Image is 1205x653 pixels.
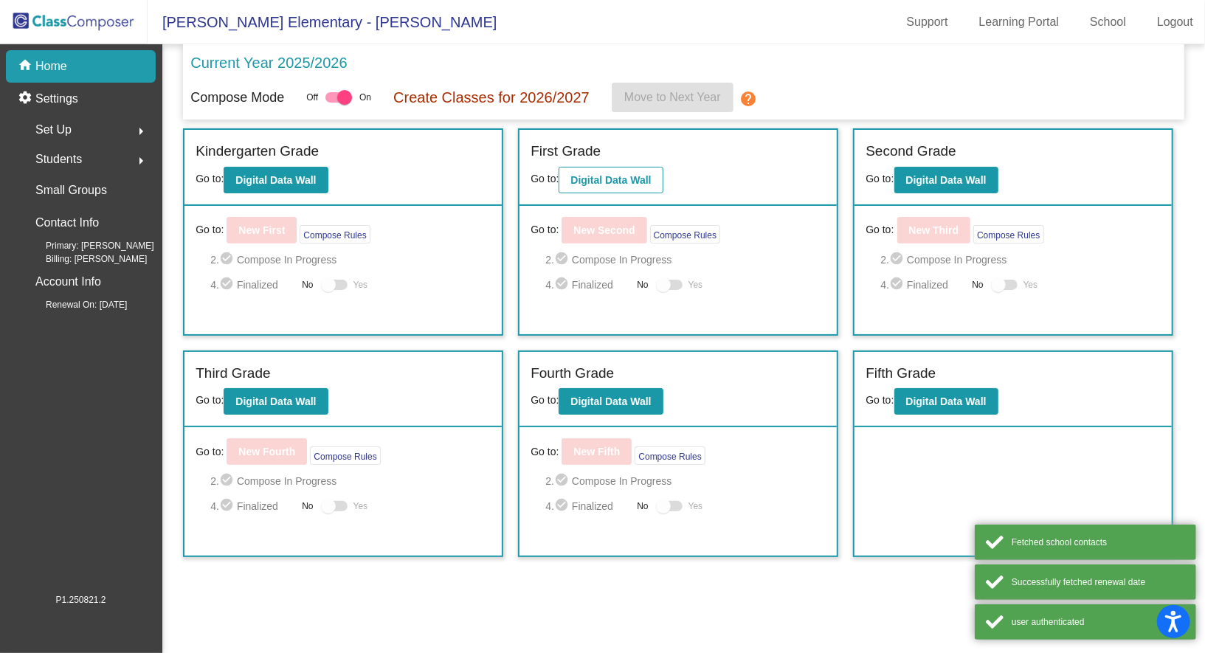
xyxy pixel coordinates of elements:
button: Compose Rules [310,446,380,465]
label: Third Grade [196,363,270,384]
button: New Third [897,217,971,243]
p: Contact Info [35,213,99,233]
b: New Second [573,224,635,236]
b: Digital Data Wall [235,174,316,186]
span: Go to: [531,394,559,406]
label: First Grade [531,141,601,162]
span: 4. Finalized [880,276,964,294]
p: Settings [35,90,78,108]
span: 2. Compose In Progress [545,472,826,490]
span: On [359,91,371,104]
label: Kindergarten Grade [196,141,319,162]
button: Compose Rules [300,225,370,243]
span: No [302,278,313,291]
mat-icon: check_circle [219,472,237,490]
span: Renewal On: [DATE] [22,298,127,311]
span: Go to: [531,444,559,460]
button: Digital Data Wall [894,388,998,415]
span: Go to: [196,394,224,406]
mat-icon: arrow_right [132,152,150,170]
span: Students [35,149,82,170]
a: Support [895,10,960,34]
mat-icon: check_circle [554,251,572,269]
mat-icon: check_circle [889,251,907,269]
mat-icon: check_circle [219,251,237,269]
b: Digital Data Wall [906,174,987,186]
b: Digital Data Wall [235,395,316,407]
button: New Fifth [562,438,632,465]
span: No [302,500,313,513]
mat-icon: help [739,90,757,108]
span: Go to: [531,173,559,184]
span: Go to: [866,173,894,184]
span: Go to: [196,222,224,238]
span: Move to Next Year [624,91,721,103]
div: Fetched school contacts [1012,536,1185,549]
span: Primary: [PERSON_NAME] [22,239,154,252]
div: user authenticated [1012,615,1185,629]
span: Billing: [PERSON_NAME] [22,252,147,266]
p: Home [35,58,67,75]
mat-icon: check_circle [219,276,237,294]
b: New First [238,224,285,236]
span: Yes [353,276,368,294]
button: Digital Data Wall [224,167,328,193]
button: Compose Rules [635,446,705,465]
p: Create Classes for 2026/2027 [393,86,590,108]
p: Current Year 2025/2026 [190,52,347,74]
span: 2. Compose In Progress [210,251,491,269]
button: New First [227,217,297,243]
span: 2. Compose In Progress [210,472,491,490]
div: Successfully fetched renewal date [1012,576,1185,589]
mat-icon: check_circle [554,276,572,294]
span: 4. Finalized [545,497,629,515]
p: Account Info [35,272,101,292]
span: Go to: [531,222,559,238]
button: Digital Data Wall [559,167,663,193]
span: No [972,278,983,291]
span: 4. Finalized [545,276,629,294]
button: Move to Next Year [612,83,733,112]
mat-icon: check_circle [554,497,572,515]
b: Digital Data Wall [570,395,651,407]
span: Off [306,91,318,104]
mat-icon: home [18,58,35,75]
p: Compose Mode [190,88,284,108]
button: New Second [562,217,646,243]
label: Fifth Grade [866,363,936,384]
span: No [637,500,648,513]
span: Go to: [196,173,224,184]
span: Set Up [35,120,72,140]
span: 4. Finalized [210,276,294,294]
span: Go to: [866,222,894,238]
mat-icon: check_circle [219,497,237,515]
mat-icon: check_circle [889,276,907,294]
button: New Fourth [227,438,307,465]
label: Fourth Grade [531,363,614,384]
span: 2. Compose In Progress [880,251,1161,269]
button: Compose Rules [973,225,1043,243]
b: Digital Data Wall [906,395,987,407]
b: New Third [909,224,959,236]
a: School [1078,10,1138,34]
button: Compose Rules [650,225,720,243]
a: Logout [1145,10,1205,34]
span: [PERSON_NAME] Elementary - [PERSON_NAME] [148,10,497,34]
span: Go to: [196,444,224,460]
button: Digital Data Wall [559,388,663,415]
mat-icon: check_circle [554,472,572,490]
p: Small Groups [35,180,107,201]
b: Digital Data Wall [570,174,651,186]
span: Yes [1023,276,1038,294]
span: 2. Compose In Progress [545,251,826,269]
span: Yes [688,497,703,515]
span: Yes [688,276,703,294]
span: Yes [353,497,368,515]
span: 4. Finalized [210,497,294,515]
button: Digital Data Wall [894,167,998,193]
mat-icon: settings [18,90,35,108]
label: Second Grade [866,141,956,162]
button: Digital Data Wall [224,388,328,415]
b: New Fourth [238,446,295,457]
span: Go to: [866,394,894,406]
